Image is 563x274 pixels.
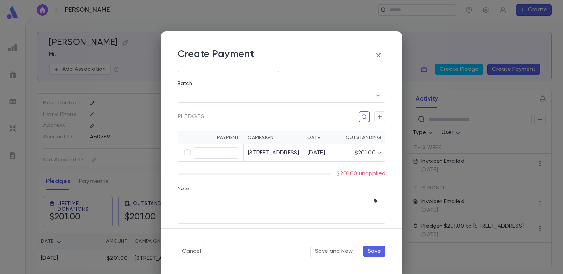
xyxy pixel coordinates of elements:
span: Pledges [178,113,204,120]
div: [DATE] [308,149,335,156]
th: Date [303,131,339,144]
button: Cancel [178,246,205,257]
p: Create Payment [178,48,254,62]
button: Save [363,246,385,257]
label: Batch [178,81,192,86]
th: Campaign [243,131,303,144]
td: [STREET_ADDRESS] [243,144,303,162]
button: Open [373,91,383,101]
td: $201.00 [339,144,385,162]
button: Save and New [310,246,357,257]
th: Payment [178,131,243,144]
label: Note [178,186,190,192]
th: Outstanding [339,131,385,144]
p: $201.00 unapplied [337,170,385,177]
